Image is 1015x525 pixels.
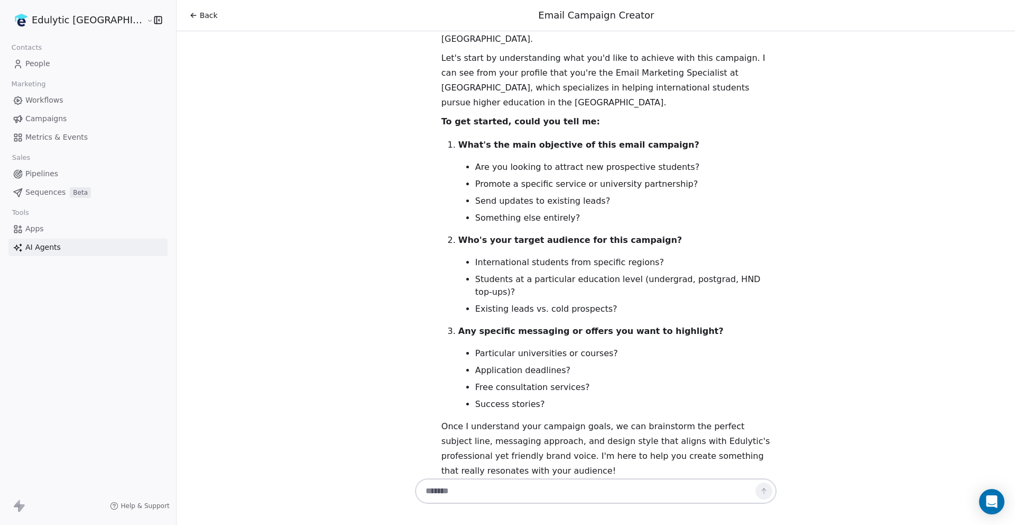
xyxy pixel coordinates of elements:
[458,235,682,245] strong: Who's your target audience for this campaign?
[7,76,50,92] span: Marketing
[458,326,724,336] strong: Any specific messaging or offers you want to highlight?
[475,161,777,174] li: Are you looking to attract new prospective students?
[70,187,91,198] span: Beta
[8,220,168,238] a: Apps
[8,110,168,128] a: Campaigns
[32,13,144,27] span: Edulytic [GEOGRAPHIC_DATA]
[8,165,168,183] a: Pipelines
[8,92,168,109] a: Workflows
[441,116,600,126] strong: To get started, could you tell me:
[7,205,33,221] span: Tools
[25,223,44,234] span: Apps
[8,55,168,73] a: People
[475,256,777,269] li: International students from specific regions?
[475,212,777,224] li: Something else entirely?
[475,347,777,360] li: Particular universities or courses?
[475,273,777,298] li: Students at a particular education level (undergrad, postgrad, HND top-ups)?
[8,184,168,201] a: SequencesBeta
[8,129,168,146] a: Metrics & Events
[25,95,63,106] span: Workflows
[458,140,699,150] strong: What's the main objective of this email campaign?
[475,381,777,394] li: Free consultation services?
[7,40,47,56] span: Contacts
[25,187,66,198] span: Sequences
[25,58,50,69] span: People
[13,11,140,29] button: Edulytic [GEOGRAPHIC_DATA]
[7,150,35,166] span: Sales
[441,51,777,110] p: Let's start by understanding what you'd like to achieve with this campaign. I can see from your p...
[8,239,168,256] a: AI Agents
[25,113,67,124] span: Campaigns
[110,502,169,510] a: Help & Support
[475,195,777,207] li: Send updates to existing leads?
[15,14,27,26] img: edulytic-mark-retina.png
[25,132,88,143] span: Metrics & Events
[475,364,777,377] li: Application deadlines?
[25,168,58,179] span: Pipelines
[121,502,169,510] span: Help & Support
[475,303,777,315] li: Existing leads vs. cold prospects?
[25,242,61,253] span: AI Agents
[200,10,218,21] span: Back
[538,10,654,21] span: Email Campaign Creator
[441,419,777,478] p: Once I understand your campaign goals, we can brainstorm the perfect subject line, messaging appr...
[475,398,777,411] li: Success stories?
[475,178,777,191] li: Promote a specific service or university partnership?
[979,489,1004,514] div: Open Intercom Messenger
